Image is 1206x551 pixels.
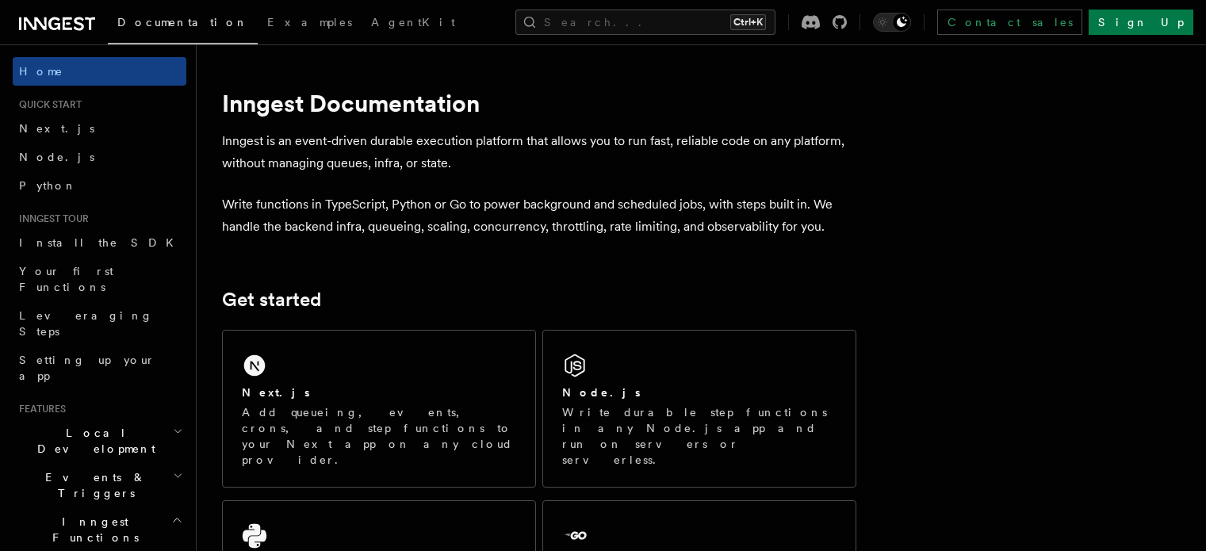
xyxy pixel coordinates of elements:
[13,212,89,225] span: Inngest tour
[13,98,82,111] span: Quick start
[13,514,171,545] span: Inngest Functions
[222,89,856,117] h1: Inngest Documentation
[371,16,455,29] span: AgentKit
[1089,10,1193,35] a: Sign Up
[19,309,153,338] span: Leveraging Steps
[117,16,248,29] span: Documentation
[258,5,362,43] a: Examples
[13,463,186,507] button: Events & Triggers
[13,171,186,200] a: Python
[13,228,186,257] a: Install the SDK
[562,385,641,400] h2: Node.js
[19,63,63,79] span: Home
[13,425,173,457] span: Local Development
[222,289,321,311] a: Get started
[108,5,258,44] a: Documentation
[937,10,1082,35] a: Contact sales
[19,151,94,163] span: Node.js
[515,10,775,35] button: Search...Ctrl+K
[222,330,536,488] a: Next.jsAdd queueing, events, crons, and step functions to your Next app on any cloud provider.
[873,13,911,32] button: Toggle dark mode
[19,179,77,192] span: Python
[13,57,186,86] a: Home
[19,354,155,382] span: Setting up your app
[13,403,66,415] span: Features
[13,114,186,143] a: Next.js
[730,14,766,30] kbd: Ctrl+K
[222,193,856,238] p: Write functions in TypeScript, Python or Go to power background and scheduled jobs, with steps bu...
[19,122,94,135] span: Next.js
[562,404,837,468] p: Write durable step functions in any Node.js app and run on servers or serverless.
[13,346,186,390] a: Setting up your app
[19,265,113,293] span: Your first Functions
[13,301,186,346] a: Leveraging Steps
[13,419,186,463] button: Local Development
[267,16,352,29] span: Examples
[242,385,310,400] h2: Next.js
[13,257,186,301] a: Your first Functions
[242,404,516,468] p: Add queueing, events, crons, and step functions to your Next app on any cloud provider.
[542,330,856,488] a: Node.jsWrite durable step functions in any Node.js app and run on servers or serverless.
[362,5,465,43] a: AgentKit
[13,143,186,171] a: Node.js
[19,236,183,249] span: Install the SDK
[222,130,856,174] p: Inngest is an event-driven durable execution platform that allows you to run fast, reliable code ...
[13,469,173,501] span: Events & Triggers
